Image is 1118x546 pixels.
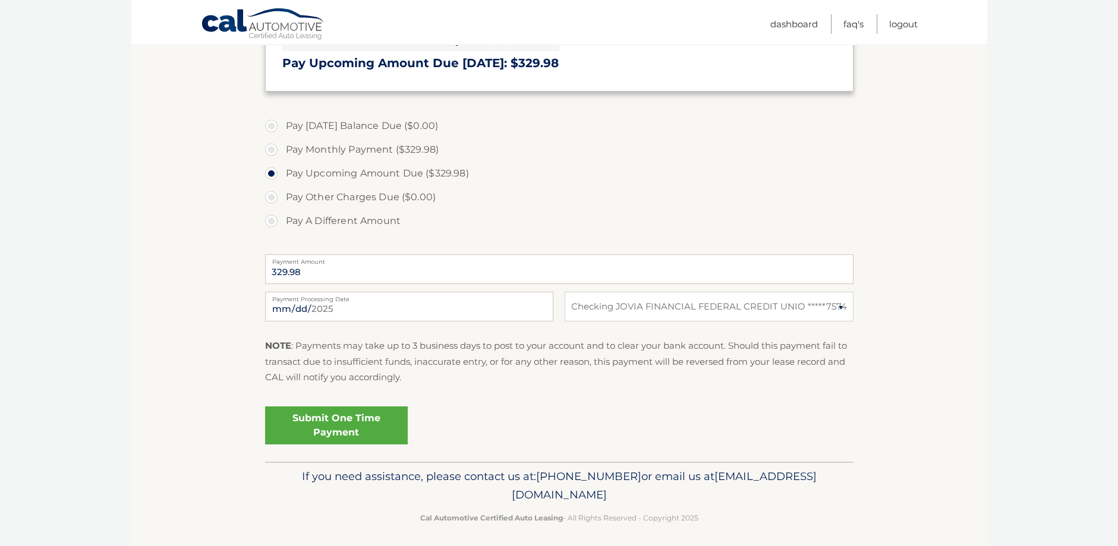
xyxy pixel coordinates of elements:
[273,467,846,505] p: If you need assistance, please contact us at: or email us at
[889,14,918,34] a: Logout
[265,114,854,138] label: Pay [DATE] Balance Due ($0.00)
[265,162,854,185] label: Pay Upcoming Amount Due ($329.98)
[770,14,818,34] a: Dashboard
[265,209,854,233] label: Pay A Different Amount
[265,338,854,385] p: : Payments may take up to 3 business days to post to your account and to clear your bank account....
[265,340,291,351] strong: NOTE
[420,513,563,522] strong: Cal Automotive Certified Auto Leasing
[265,138,854,162] label: Pay Monthly Payment ($329.98)
[282,56,836,71] h3: Pay Upcoming Amount Due [DATE]: $329.98
[265,292,553,301] label: Payment Processing Date
[265,254,854,284] input: Payment Amount
[265,185,854,209] label: Pay Other Charges Due ($0.00)
[536,469,641,483] span: [PHONE_NUMBER]
[843,14,864,34] a: FAQ's
[273,512,846,524] p: - All Rights Reserved - Copyright 2025
[265,254,854,264] label: Payment Amount
[265,406,408,444] a: Submit One Time Payment
[201,8,326,42] a: Cal Automotive
[265,292,553,321] input: Payment Date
